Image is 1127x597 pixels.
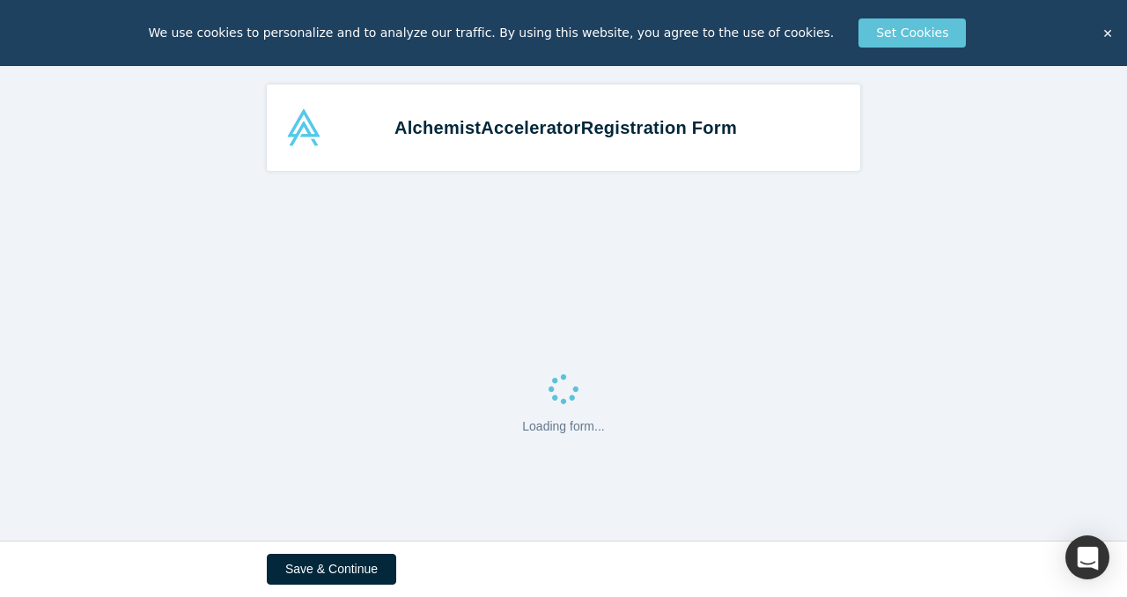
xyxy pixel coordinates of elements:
[285,109,322,146] img: Alchemist Accelerator Logo
[1095,20,1120,47] button: Accept policy
[522,417,604,436] p: Loading form...
[394,118,737,137] strong: Alchemist Registration Form
[18,18,1109,48] div: We use cookies to personalize and to analyze our traffic. By using this website, you agree to the...
[267,554,396,585] button: Save & Continue
[481,118,580,137] span: Accelerator
[858,18,966,48] button: Set Cookies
